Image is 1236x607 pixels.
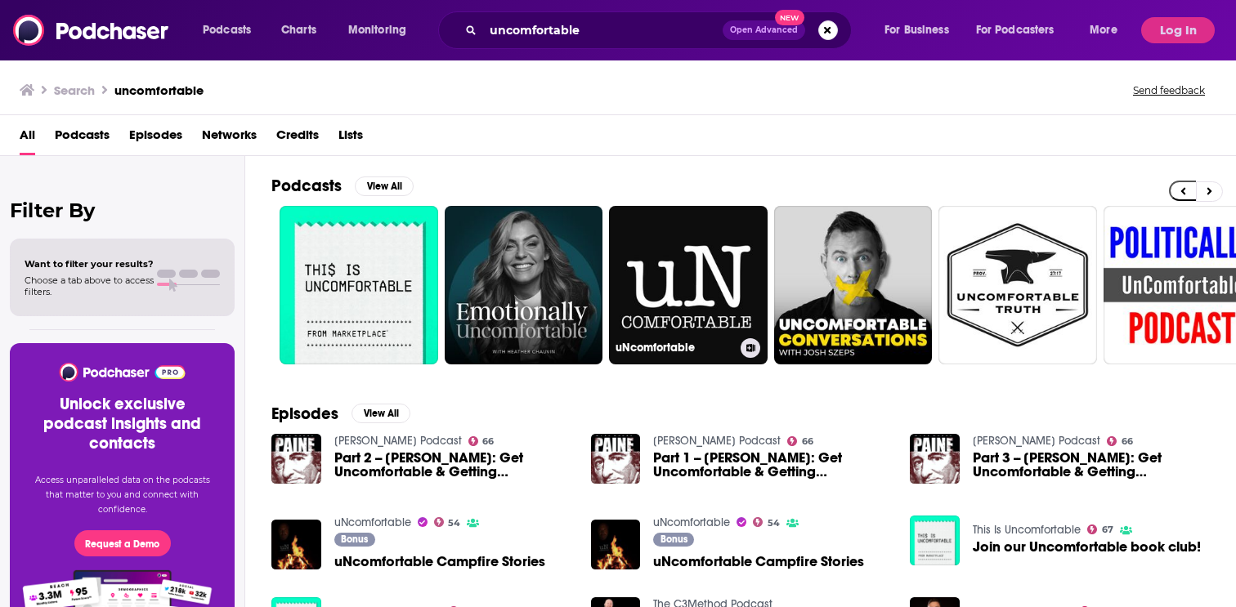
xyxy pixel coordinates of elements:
img: uNcomfortable Campfire Stories [271,520,321,569]
span: Monitoring [348,19,406,42]
p: Access unparalleled data on the podcasts that matter to you and connect with confidence. [29,473,215,517]
h2: Podcasts [271,176,342,196]
button: open menu [337,17,428,43]
button: Request a Demo [74,530,171,556]
img: Part 1 -- Paine: Get Uncomfortable & Getting Uncomfortable for Profit [591,434,641,484]
a: 54 [753,517,780,527]
a: Podcasts [55,122,110,155]
a: Join our Uncomfortable book club! [973,540,1201,554]
button: View All [352,404,410,423]
h3: Search [54,83,95,98]
span: 66 [1122,438,1133,445]
button: Send feedback [1128,83,1210,97]
a: Charts [271,17,326,43]
h3: Unlock exclusive podcast insights and contacts [29,395,215,453]
span: Part 2 -- [PERSON_NAME]: Get Uncomfortable & Getting Uncomfortable for Profit [334,451,571,479]
span: Podcasts [203,19,251,42]
a: Episodes [129,122,182,155]
button: open menu [873,17,970,43]
span: New [775,10,804,25]
a: uNcomfortable Campfire Stories [334,555,545,569]
button: Open AdvancedNew [723,20,805,40]
button: open menu [191,17,272,43]
input: Search podcasts, credits, & more... [483,17,723,43]
a: 67 [1087,524,1113,534]
h2: Filter By [10,199,235,222]
a: 66 [468,436,495,446]
a: Part 3 -- Paine: Get Uncomfortable & Getting Uncomfortable for Profit [973,451,1210,479]
a: This Is Uncomfortable [973,523,1081,537]
span: For Business [884,19,949,42]
span: 54 [768,520,780,527]
button: Log In [1141,17,1215,43]
h3: uNcomfortable [616,341,734,355]
a: 66 [787,436,813,446]
a: uNcomfortable [609,206,768,364]
span: Charts [281,19,316,42]
img: Podchaser - Follow, Share and Rate Podcasts [13,15,170,46]
img: uNcomfortable Campfire Stories [591,520,641,569]
span: For Podcasters [976,19,1055,42]
span: 67 [1102,526,1113,533]
span: Want to filter your results? [25,258,154,270]
span: Bonus [661,534,687,544]
span: Choose a tab above to access filters. [25,274,154,297]
button: open menu [965,17,1078,43]
a: uNcomfortable [653,516,730,529]
span: Part 3 -- [PERSON_NAME]: Get Uncomfortable & Getting Uncomfortable for Profit [973,451,1210,479]
span: More [1090,19,1117,42]
a: Part 1 -- Paine: Get Uncomfortable & Getting Uncomfortable for Profit [653,451,890,479]
a: 54 [434,517,461,527]
a: Credits [276,122,319,155]
img: Part 3 -- Paine: Get Uncomfortable & Getting Uncomfortable for Profit [910,434,960,484]
h3: uncomfortable [114,83,204,98]
span: Part 1 -- [PERSON_NAME]: Get Uncomfortable & Getting Uncomfortable for Profit [653,451,890,479]
a: Part 2 -- Paine: Get Uncomfortable & Getting Uncomfortable for Profit [334,451,571,479]
a: EpisodesView All [271,404,410,424]
button: open menu [1078,17,1138,43]
img: Part 2 -- Paine: Get Uncomfortable & Getting Uncomfortable for Profit [271,434,321,484]
a: Thomas Paine Podcast [334,434,462,448]
a: Lists [338,122,363,155]
span: 54 [448,520,460,527]
span: 66 [482,438,494,445]
div: Search podcasts, credits, & more... [454,11,867,49]
a: uNcomfortable [334,516,411,529]
a: PodcastsView All [271,176,414,196]
span: Open Advanced [730,26,798,34]
span: Bonus [341,534,368,544]
a: Networks [202,122,257,155]
button: View All [355,176,414,196]
a: uNcomfortable Campfire Stories [653,555,864,569]
h2: Episodes [271,404,338,424]
span: 66 [802,438,813,445]
img: Join our Uncomfortable book club! [910,516,960,565]
img: Podchaser - Follow, Share and Rate Podcasts [58,363,186,382]
a: Thomas Paine Podcast [653,434,781,448]
a: Thomas Paine Podcast [973,434,1100,448]
a: All [20,122,35,155]
a: 66 [1107,436,1133,446]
